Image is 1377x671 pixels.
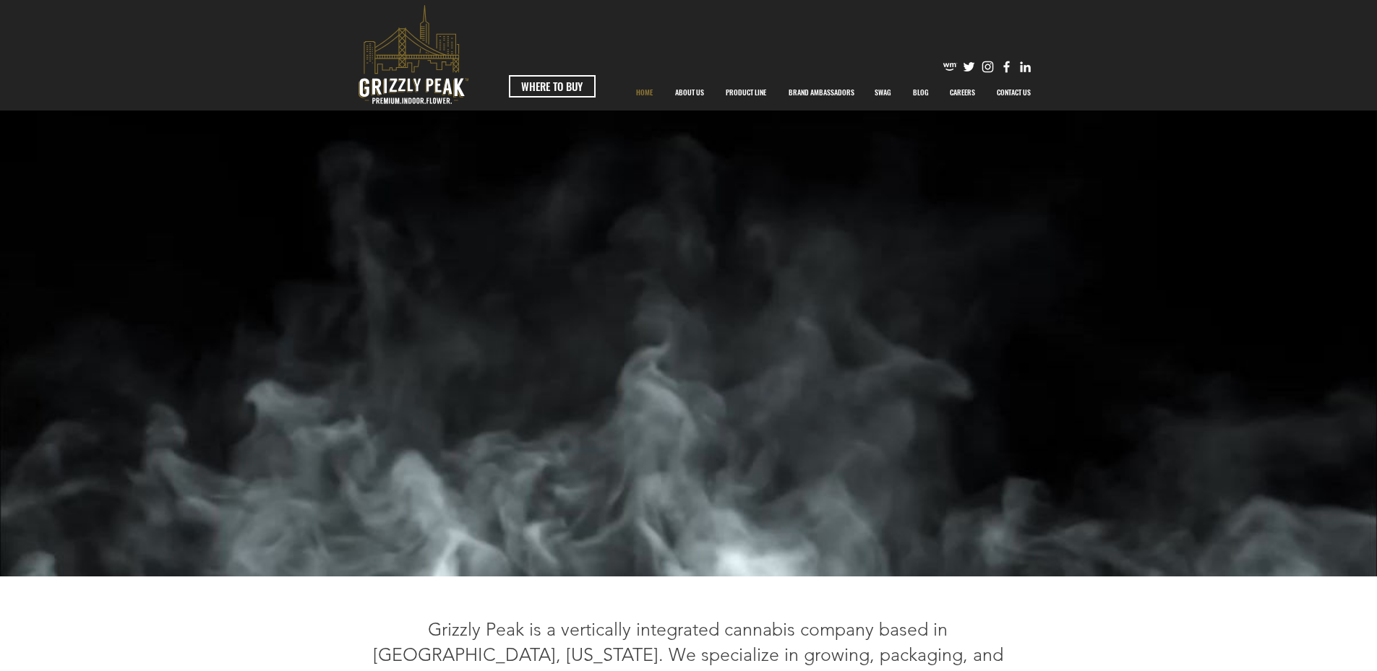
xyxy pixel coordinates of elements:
p: CAREERS [943,74,982,111]
p: BLOG [906,74,936,111]
a: SWAG [864,74,902,111]
div: BRAND AMBASSADORS [778,74,864,111]
p: PRODUCT LINE [718,74,773,111]
p: HOME [629,74,660,111]
img: Likedin [1018,59,1033,74]
a: ABOUT US [664,74,715,111]
nav: Site [625,74,1042,111]
p: CONTACT US [990,74,1038,111]
img: Twitter [961,59,977,74]
img: Facebook [999,59,1014,74]
p: SWAG [867,74,898,111]
p: BRAND AMBASSADORS [781,74,862,111]
a: PRODUCT LINE [715,74,778,111]
a: CAREERS [939,74,986,111]
img: weedmaps [943,59,958,74]
p: ABOUT US [668,74,711,111]
ul: Social Bar [943,59,1033,74]
span: WHERE TO BUY [521,79,583,94]
a: CONTACT US [986,74,1042,111]
img: Instagram [980,59,995,74]
a: HOME [625,74,664,111]
a: BLOG [902,74,939,111]
svg: premium-indoor-flower [359,5,468,104]
a: WHERE TO BUY [509,75,596,98]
